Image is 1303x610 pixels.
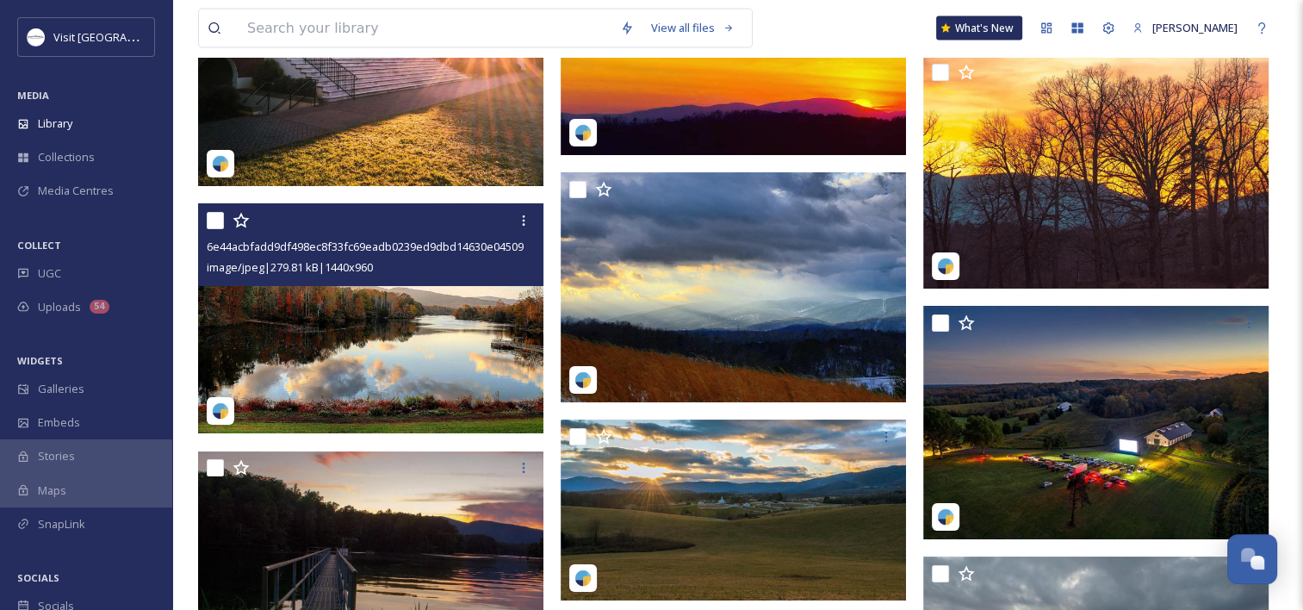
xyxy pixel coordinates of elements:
span: Maps [38,482,66,499]
img: snapsea-logo.png [212,402,229,420]
span: image/jpeg | 279.81 kB | 1440 x 960 [207,259,373,275]
span: SOCIALS [17,571,59,584]
span: Library [38,115,72,132]
a: What's New [936,16,1022,40]
img: 17d3a4e4b4c103b75d60686fb6846bce3192a3b5e5dac324d9b4e93291e0ac94.jpg [923,55,1273,289]
img: Greenwood Virginia Scenic Shot.jpg [561,420,906,601]
span: Visit [GEOGRAPHIC_DATA] [53,28,187,45]
span: Stories [38,448,75,464]
img: snapsea-logo.png [574,570,592,587]
input: Search your library [239,9,611,47]
div: 54 [90,300,109,314]
img: a304f28a23e09ba5e12da719eaaab635a18c7864a3f2152172e519ca6bae7628.jpg [561,172,906,402]
img: Circle%20Logo.png [28,28,45,46]
img: snapsea-logo.png [574,124,592,141]
img: snapsea-logo.png [937,508,954,526]
img: 21f0b66fd888f58b5bdd4ce040c521cca8a6c97514f7b7d72554d903e0590f7c.jpg [923,306,1273,539]
span: 6e44acbfadd9df498ec8f33fc69eadb0239ed9dbd14630e0450998f36fae08dd.jpg [207,238,613,254]
span: SnapLink [38,516,85,532]
img: snapsea-logo.png [937,258,954,275]
span: COLLECT [17,239,61,252]
span: Galleries [38,381,84,397]
span: WIDGETS [17,354,63,367]
span: Collections [38,149,95,165]
span: Embeds [38,414,80,431]
span: Uploads [38,299,81,315]
span: [PERSON_NAME] [1152,20,1238,35]
span: UGC [38,265,61,282]
img: snapsea-logo.png [574,371,592,389]
button: Open Chat [1227,534,1277,584]
a: View all files [642,11,743,45]
span: MEDIA [17,89,49,102]
span: Media Centres [38,183,114,199]
img: 6e44acbfadd9df498ec8f33fc69eadb0239ed9dbd14630e0450998f36fae08dd.jpg [198,203,543,434]
a: [PERSON_NAME] [1124,11,1246,45]
img: snapsea-logo.png [212,155,229,172]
